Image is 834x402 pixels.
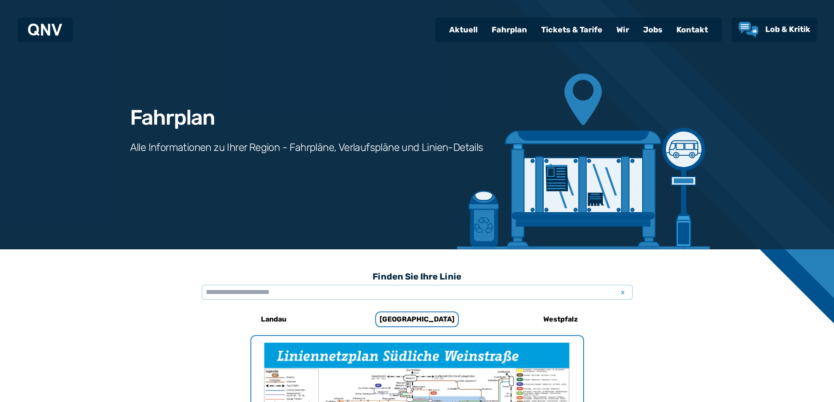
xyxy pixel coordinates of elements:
[540,312,581,326] h6: Westpfalz
[359,309,475,330] a: [GEOGRAPHIC_DATA]
[215,309,332,330] a: Landau
[130,140,483,154] h3: Alle Informationen zu Ihrer Region - Fahrpläne, Verlaufspläne und Linien-Details
[28,24,62,36] img: QNV Logo
[257,312,290,326] h6: Landau
[130,107,215,128] h1: Fahrplan
[617,287,629,297] span: x
[28,21,62,38] a: QNV Logo
[739,22,810,38] a: Lob & Kritik
[609,18,636,41] a: Wir
[442,18,485,41] a: Aktuell
[669,18,715,41] a: Kontakt
[485,18,534,41] a: Fahrplan
[534,18,609,41] a: Tickets & Tarife
[503,309,619,330] a: Westpfalz
[375,311,459,327] h6: [GEOGRAPHIC_DATA]
[765,24,810,34] span: Lob & Kritik
[636,18,669,41] a: Jobs
[202,267,633,286] h3: Finden Sie Ihre Linie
